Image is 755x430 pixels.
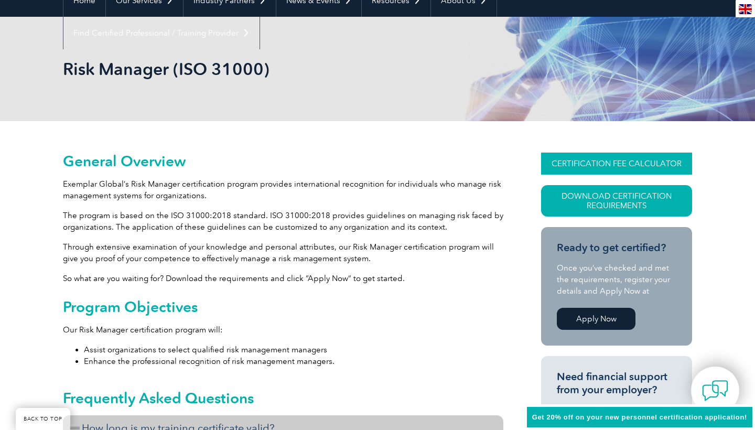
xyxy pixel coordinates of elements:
span: Get 20% off on your new personnel certification application! [532,413,747,421]
p: So what are you waiting for? Download the requirements and click “Apply Now” to get started. [63,273,503,284]
a: Apply Now [557,308,635,330]
img: contact-chat.png [702,378,728,404]
h3: Need financial support from your employer? [557,370,676,396]
a: Find Certified Professional / Training Provider [63,17,260,49]
p: Through extensive examination of your knowledge and personal attributes, our Risk Manager certifi... [63,241,503,264]
a: Download Certification Requirements [541,185,692,217]
p: The program is based on the ISO 31000:2018 standard. ISO 31000:2018 provides guidelines on managi... [63,210,503,233]
h1: Risk Manager (ISO 31000) [63,59,466,79]
h2: General Overview [63,153,503,169]
p: Exemplar Global’s Risk Manager certification program provides international recognition for indiv... [63,178,503,201]
a: BACK TO TOP [16,408,70,430]
a: CERTIFICATION FEE CALCULATOR [541,153,692,175]
h2: Frequently Asked Questions [63,390,503,406]
li: Enhance the professional recognition of risk management managers. [84,356,503,367]
h3: Ready to get certified? [557,241,676,254]
img: en [739,4,752,14]
h2: Program Objectives [63,298,503,315]
p: Once you’ve checked and met the requirements, register your details and Apply Now at [557,262,676,297]
li: Assist organizations to select qualified risk management managers [84,344,503,356]
p: Our Risk Manager certification program will: [63,324,503,336]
